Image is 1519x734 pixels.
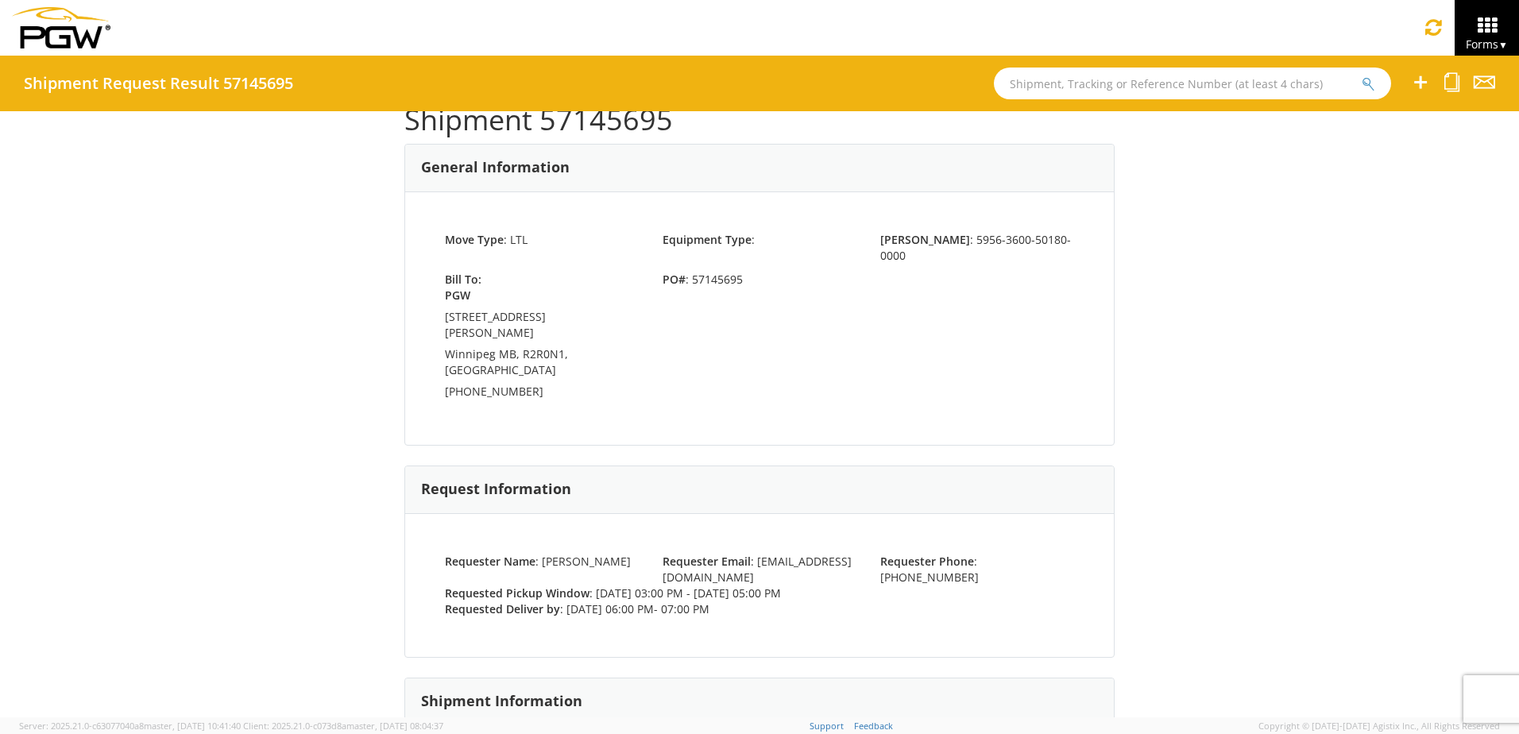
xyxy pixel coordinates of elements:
[445,232,504,247] strong: Move Type
[663,232,755,247] span: :
[663,272,686,287] strong: PO#
[810,720,844,732] a: Support
[651,272,868,288] span: : 57145695
[880,554,979,585] span: : [PHONE_NUMBER]
[880,232,970,247] strong: [PERSON_NAME]
[421,693,582,709] h3: Shipment Information
[880,232,1071,263] span: : 5956-3600-50180-0000
[445,232,528,247] span: : LTL
[1258,720,1500,732] span: Copyright © [DATE]-[DATE] Agistix Inc., All Rights Reserved
[12,7,110,48] img: pgw-form-logo-1aaa8060b1cc70fad034.png
[445,288,470,303] strong: PGW
[445,272,481,287] strong: Bill To:
[445,601,560,616] strong: Requested Deliver by
[445,346,639,384] td: Winnipeg MB, R2R0N1, [GEOGRAPHIC_DATA]
[19,720,241,732] span: Server: 2025.21.0-c63077040a8
[445,601,709,616] span: : [DATE] 06:00 PM
[445,585,589,601] strong: Requested Pickup Window
[663,554,852,585] span: : [EMAIL_ADDRESS][DOMAIN_NAME]
[346,720,443,732] span: master, [DATE] 08:04:37
[404,104,1115,136] h1: Shipment 57145695
[445,554,535,569] strong: Requester Name
[445,554,631,569] span: : [PERSON_NAME]
[24,75,293,92] h4: Shipment Request Result 57145695
[663,554,751,569] strong: Requester Email
[243,720,443,732] span: Client: 2025.21.0-c073d8a
[994,68,1391,99] input: Shipment, Tracking or Reference Number (at least 4 chars)
[663,232,752,247] strong: Equipment Type
[1498,38,1508,52] span: ▼
[421,160,570,176] h3: General Information
[445,585,781,601] span: : [DATE] 03:00 PM - [DATE] 05:00 PM
[445,384,639,405] td: [PHONE_NUMBER]
[421,481,571,497] h3: Request Information
[654,601,709,616] span: - 07:00 PM
[445,309,639,346] td: [STREET_ADDRESS][PERSON_NAME]
[854,720,893,732] a: Feedback
[144,720,241,732] span: master, [DATE] 10:41:40
[1466,37,1508,52] span: Forms
[880,554,974,569] strong: Requester Phone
